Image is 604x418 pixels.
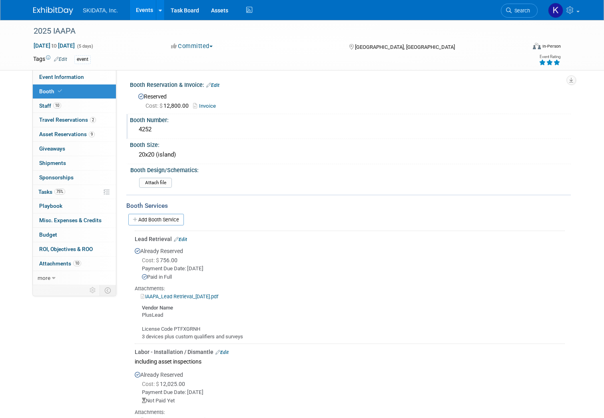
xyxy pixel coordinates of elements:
[174,237,187,242] a: Edit
[33,42,75,49] span: [DATE] [DATE]
[33,7,73,15] img: ExhibitDay
[33,257,116,271] a: Attachments10
[168,42,216,50] button: Committed
[136,123,565,136] div: 4252
[31,24,516,38] div: 2025 IAAPA
[39,260,81,267] span: Attachments
[33,142,116,156] a: Giveaways
[39,203,62,209] span: Playbook
[501,4,538,18] a: Search
[33,55,67,64] td: Tags
[483,42,561,54] div: Event Format
[33,242,116,256] a: ROI, Objectives & ROO
[136,149,565,161] div: 20x20 (island)
[215,350,229,355] a: Edit
[542,43,561,49] div: In-Person
[539,55,560,59] div: Event Rating
[86,285,100,295] td: Personalize Event Tab Strip
[33,113,116,127] a: Travel Reservations2
[39,145,65,152] span: Giveaways
[130,139,571,149] div: Booth Size:
[100,285,116,295] td: Toggle Event Tabs
[142,303,565,312] div: Vendor Name
[38,275,50,281] span: more
[126,201,571,210] div: Booth Services
[136,90,565,110] div: Reserved
[39,74,84,80] span: Event Information
[130,114,571,124] div: Booth Number:
[142,273,565,281] div: Paid in Full
[89,131,95,137] span: 9
[135,243,565,341] div: Already Reserved
[53,102,61,109] span: 10
[355,44,455,50] span: [GEOGRAPHIC_DATA], [GEOGRAPHIC_DATA]
[146,102,192,109] span: 12,800.00
[146,102,163,109] span: Cost: $
[135,356,565,367] div: including asset inspections
[54,189,65,195] span: 75%
[50,42,58,49] span: to
[33,84,116,98] a: Booth
[33,199,116,213] a: Playbook
[39,174,74,181] span: Sponsorships
[135,348,565,356] div: Labor - Installation / Dismantle
[74,55,91,64] div: event
[39,217,102,223] span: Misc. Expenses & Credits
[128,214,184,225] a: Add Booth Service
[512,8,530,14] span: Search
[206,82,219,88] a: Edit
[39,117,96,123] span: Travel Reservations
[33,156,116,170] a: Shipments
[142,257,181,263] span: 756.00
[39,231,57,238] span: Budget
[135,409,565,416] div: Attachments:
[141,293,218,299] a: IAAPA_Lead Retrieval_[DATE].pdf
[142,389,565,396] div: Payment Due Date: [DATE]
[54,56,67,62] a: Edit
[142,381,160,387] span: Cost: $
[193,103,220,109] a: Invoice
[33,228,116,242] a: Budget
[39,160,66,166] span: Shipments
[135,319,565,340] div: License Code PTFXGRNH 3 devices plus custom qualifiers and surveys
[142,311,565,319] div: PlusLead
[548,3,563,18] img: Kim Masoner
[33,70,116,84] a: Event Information
[135,285,565,292] div: Attachments:
[39,131,95,137] span: Asset Reservations
[76,44,93,49] span: (5 days)
[533,43,541,49] img: Format-Inperson.png
[142,265,565,273] div: Payment Due Date: [DATE]
[142,257,160,263] span: Cost: $
[33,213,116,227] a: Misc. Expenses & Credits
[83,7,118,14] span: SKIDATA, Inc.
[58,89,62,93] i: Booth reservation complete
[130,79,571,89] div: Booth Reservation & Invoice:
[142,397,565,405] div: Not Paid Yet
[38,189,65,195] span: Tasks
[135,235,565,243] div: Lead Retrieval
[33,185,116,199] a: Tasks75%
[33,127,116,141] a: Asset Reservations9
[33,171,116,185] a: Sponsorships
[39,102,61,109] span: Staff
[39,88,64,94] span: Booth
[39,246,93,252] span: ROI, Objectives & ROO
[33,271,116,285] a: more
[130,164,567,174] div: Booth Design/Schematics:
[73,260,81,266] span: 10
[33,99,116,113] a: Staff10
[142,381,188,387] span: 12,025.00
[90,117,96,123] span: 2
